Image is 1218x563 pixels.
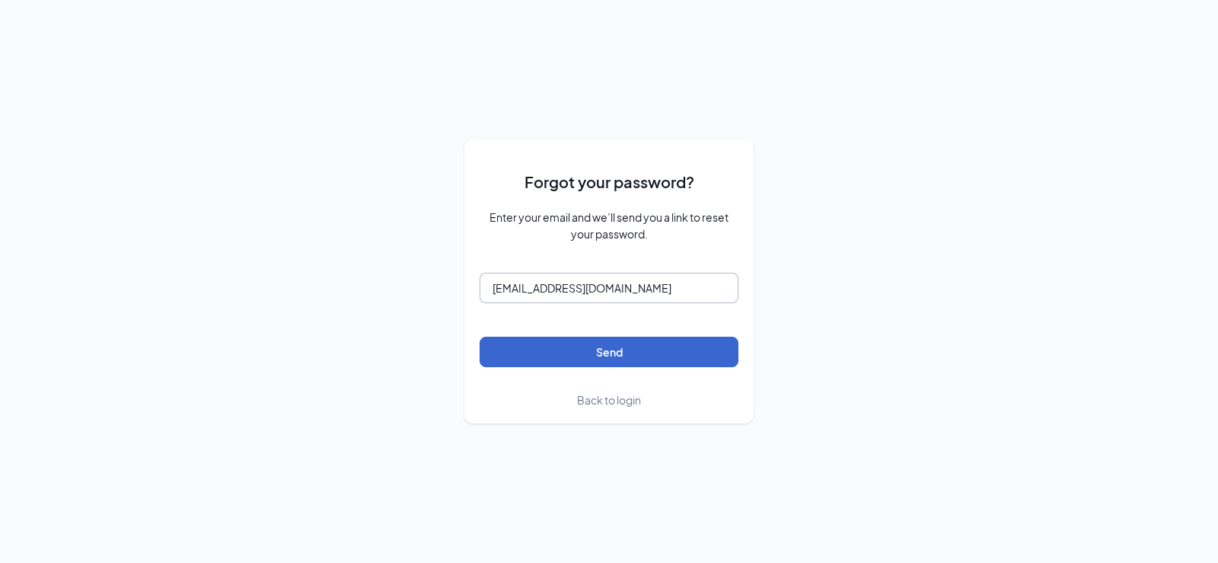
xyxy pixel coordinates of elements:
[480,273,738,303] input: Email
[577,393,641,407] span: Back to login
[577,392,641,408] a: Back to login
[525,170,694,194] span: Forgot your password?
[480,337,738,367] button: Send
[480,209,738,242] span: Enter your email and we’ll send you a link to reset your password.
